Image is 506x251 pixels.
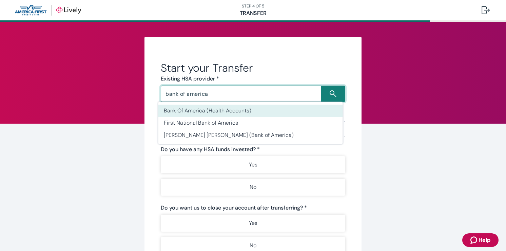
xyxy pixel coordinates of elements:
[470,236,479,244] svg: Zendesk support icon
[161,145,260,154] label: Do you have any HSA funds invested? *
[158,105,343,117] li: Bank Of America (Health Accounts)
[476,2,495,18] button: Log out
[250,183,256,191] p: No
[250,241,256,250] p: No
[161,204,307,212] label: Do you want us to close your account after transferring? *
[330,90,336,97] svg: Search icon
[161,61,345,75] h2: Start your Transfer
[158,117,343,129] li: First National Bank of America
[479,236,490,244] span: Help
[462,233,499,247] button: Zendesk support iconHelp
[161,156,345,173] button: Yes
[321,86,345,102] button: Search icon
[163,89,321,98] input: Search input
[249,161,257,169] p: Yes
[161,179,345,196] button: No
[158,129,343,141] li: [PERSON_NAME] [PERSON_NAME] (Bank of America)
[161,215,345,232] button: Yes
[161,75,219,83] label: Existing HSA provider *
[249,219,257,227] p: Yes
[15,5,81,16] img: Lively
